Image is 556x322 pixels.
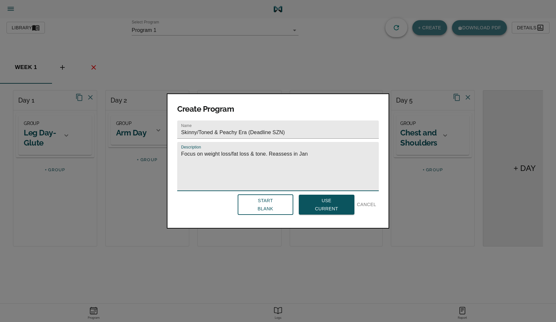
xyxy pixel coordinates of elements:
span: Start Blank [243,197,288,213]
button: StartBlank [238,194,293,215]
h2: Create Program [177,104,379,114]
span: Cancel [357,201,376,209]
span: Use Current [304,197,349,213]
button: Cancel [354,199,379,211]
textarea: Focus on weight loss/fat loss & tone. Reassess in Jan [181,151,375,188]
button: UseCurrent [299,195,354,215]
